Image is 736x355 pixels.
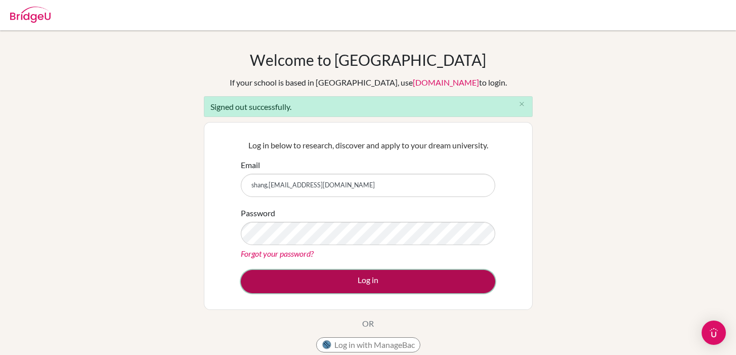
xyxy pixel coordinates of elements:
div: Signed out successfully. [204,96,533,117]
i: close [518,100,526,108]
label: Email [241,159,260,171]
div: If your school is based in [GEOGRAPHIC_DATA], use to login. [230,76,507,89]
button: Log in [241,270,495,293]
button: Log in with ManageBac [316,337,420,352]
h1: Welcome to [GEOGRAPHIC_DATA] [250,51,486,69]
label: Password [241,207,275,219]
a: [DOMAIN_NAME] [413,77,479,87]
a: Forgot your password? [241,249,314,258]
img: Bridge-U [10,7,51,23]
button: Close [512,97,532,112]
p: Log in below to research, discover and apply to your dream university. [241,139,495,151]
div: Open Intercom Messenger [702,321,726,345]
p: OR [362,318,374,330]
